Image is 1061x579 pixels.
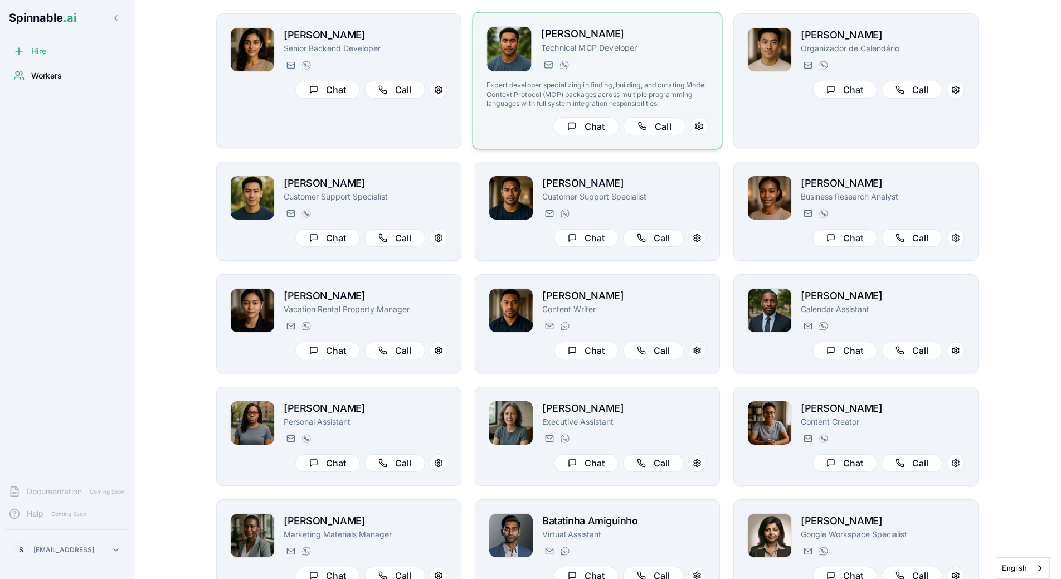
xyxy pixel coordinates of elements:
[31,46,46,57] span: Hire
[284,401,447,416] h2: [PERSON_NAME]
[561,209,570,218] img: WhatsApp
[801,288,965,304] h2: [PERSON_NAME]
[812,454,877,472] button: Chat
[27,486,82,497] span: Documentation
[19,546,23,554] span: S
[542,304,706,315] p: Content Writer
[284,43,447,54] p: Senior Backend Developer
[812,229,877,247] button: Chat
[558,544,571,558] button: WhatsApp
[542,416,706,427] p: Executive Assistant
[33,546,94,554] p: [EMAIL_ADDRESS]
[554,229,619,247] button: Chat
[295,229,360,247] button: Chat
[231,176,274,220] img: Oscar Lee
[554,454,619,472] button: Chat
[996,558,1049,578] a: English
[284,191,447,202] p: Customer Support Specialist
[996,557,1050,579] div: Language
[284,416,447,427] p: Personal Assistant
[801,319,814,333] button: Send email to deandre_johnson@getspinnable.ai
[819,547,828,556] img: WhatsApp
[9,11,76,25] span: Spinnable
[812,342,877,359] button: Chat
[541,42,708,53] p: Technical MCP Developer
[284,432,297,445] button: Send email to martha.reynolds@getspinnable.ai
[816,319,830,333] button: WhatsApp
[801,416,965,427] p: Content Creator
[561,322,570,330] img: WhatsApp
[295,342,360,359] button: Chat
[816,432,830,445] button: WhatsApp
[882,454,942,472] button: Call
[231,28,274,71] img: Yara Hoffmann
[364,454,425,472] button: Call
[801,529,965,540] p: Google Workspace Specialist
[748,176,791,220] img: Ivana Dubois
[284,288,447,304] h2: [PERSON_NAME]
[295,81,360,99] button: Chat
[284,304,447,315] p: Vacation Rental Property Manager
[882,342,942,359] button: Call
[302,547,311,556] img: WhatsApp
[302,209,311,218] img: WhatsApp
[882,229,942,247] button: Call
[819,322,828,330] img: WhatsApp
[542,319,556,333] button: Send email to axel.tanaka@getspinnable.ai
[542,288,706,304] h2: [PERSON_NAME]
[487,27,532,71] img: Liam Kim
[541,58,554,71] button: Send email to liam.kim@getspinnable.ai
[231,289,274,332] img: Anh Naing
[542,513,706,529] h2: Batatinha Amiguinho
[561,434,570,443] img: WhatsApp
[748,28,791,71] img: Vincent Farhadi
[302,61,311,70] img: WhatsApp
[558,319,571,333] button: WhatsApp
[542,401,706,416] h2: [PERSON_NAME]
[819,209,828,218] img: WhatsApp
[284,27,447,43] h2: [PERSON_NAME]
[86,486,128,497] span: Coming Soon
[801,304,965,315] p: Calendar Assistant
[623,229,684,247] button: Call
[48,509,90,519] span: Coming Soon
[542,432,556,445] button: Send email to victoria.blackwood@getspinnable.ai
[489,176,533,220] img: Fetu Sengebau
[996,557,1050,579] aside: Language selected: English
[489,289,533,332] img: Axel Tanaka
[364,81,425,99] button: Call
[882,81,942,99] button: Call
[231,514,274,557] img: Olivia Bennett
[364,229,425,247] button: Call
[561,547,570,556] img: WhatsApp
[31,70,62,81] span: Workers
[284,529,447,540] p: Marketing Materials Manager
[801,27,965,43] h2: [PERSON_NAME]
[299,59,313,72] button: WhatsApp
[801,401,965,416] h2: [PERSON_NAME]
[819,434,828,443] img: WhatsApp
[816,207,830,220] button: WhatsApp
[302,322,311,330] img: WhatsApp
[9,539,125,561] button: S[EMAIL_ADDRESS]
[489,401,533,445] img: Victoria Blackwood
[553,117,619,135] button: Chat
[554,342,619,359] button: Chat
[295,454,360,472] button: Chat
[284,513,447,529] h2: [PERSON_NAME]
[541,26,708,42] h2: [PERSON_NAME]
[231,401,274,445] img: Martha Reynolds
[748,401,791,445] img: Rachel Morgan
[542,176,706,191] h2: [PERSON_NAME]
[302,434,311,443] img: WhatsApp
[299,207,313,220] button: WhatsApp
[542,544,556,558] button: Send email to batatinha.amiguinho@getspinnable.ai
[558,432,571,445] button: WhatsApp
[486,81,708,108] p: Expert developer specializing in finding, building, and curating Model Context Protocol (MCP) pac...
[748,514,791,557] img: Emily Parker
[284,176,447,191] h2: [PERSON_NAME]
[623,454,684,472] button: Call
[801,176,965,191] h2: [PERSON_NAME]
[284,319,297,333] button: Send email to anh.naing@getspinnable.ai
[816,59,830,72] button: WhatsApp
